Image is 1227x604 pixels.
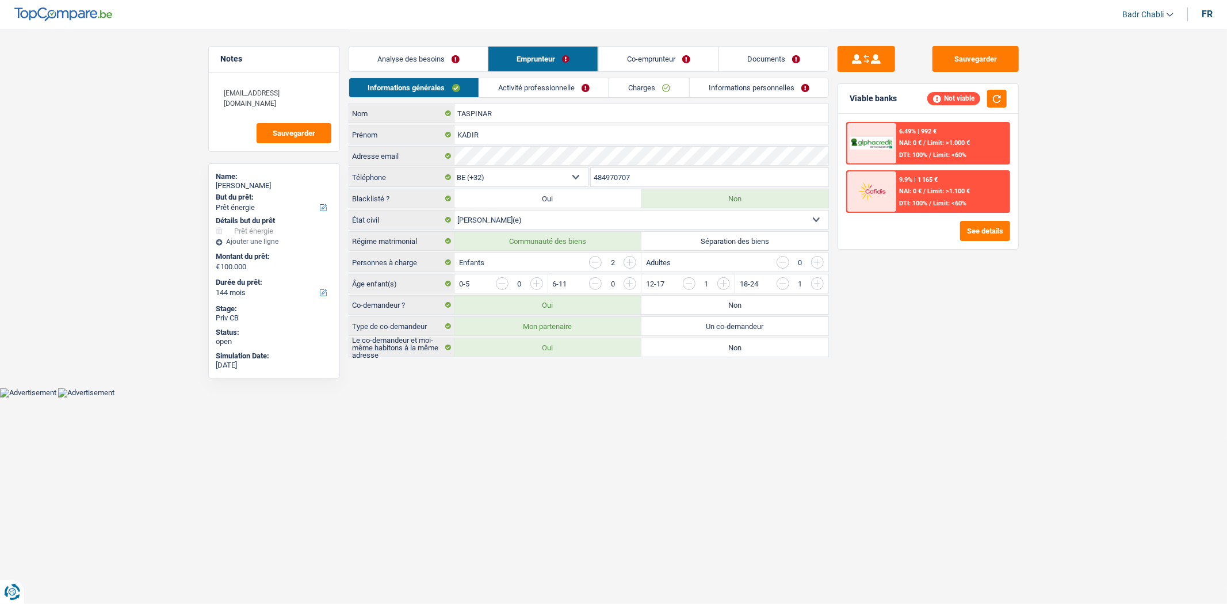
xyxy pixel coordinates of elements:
[216,238,332,246] div: Ajouter une ligne
[349,232,454,250] label: Régime matrimonial
[216,304,332,314] div: Stage:
[454,296,641,314] label: Oui
[216,351,332,361] div: Simulation Date:
[58,388,114,397] img: Advertisement
[216,361,332,370] div: [DATE]
[927,139,970,147] span: Limit: >1.000 €
[923,188,926,195] span: /
[850,137,893,150] img: AlphaCredit
[349,78,479,97] a: Informations générales
[641,232,828,250] label: Séparation des biens
[349,125,454,144] label: Prénom
[719,47,828,71] a: Documents
[216,216,332,225] div: Détails but du prêt
[927,188,970,195] span: Limit: >1.100 €
[349,296,454,314] label: Co-demandeur ?
[646,259,671,266] label: Adultes
[273,129,315,137] span: Sauvegarder
[349,189,454,208] label: Blacklisté ?
[1113,5,1174,24] a: Badr Chabli
[591,168,828,186] input: 401020304
[899,139,922,147] span: NAI: 0 €
[454,232,641,250] label: Communauté des biens
[454,189,641,208] label: Oui
[929,200,931,207] span: /
[899,151,927,159] span: DTI: 100%
[641,296,828,314] label: Non
[349,168,454,186] label: Téléphone
[850,181,893,202] img: Cofidis
[690,78,828,97] a: Informations personnelles
[514,280,525,288] div: 0
[923,139,926,147] span: /
[459,280,469,288] label: 0-5
[349,147,454,165] label: Adresse email
[349,211,454,229] label: État civil
[216,278,330,287] label: Durée du prêt:
[850,94,897,104] div: Viable banks
[899,128,937,135] div: 6.49% | 992 €
[641,189,828,208] label: Non
[216,328,332,337] div: Status:
[933,200,966,207] span: Limit: <60%
[454,317,641,335] label: Mon partenaire
[349,253,454,272] label: Personnes à charge
[216,252,330,261] label: Montant du prêt:
[220,54,328,64] h5: Notes
[929,151,931,159] span: /
[609,78,689,97] a: Charges
[899,176,938,184] div: 9.9% | 1 165 €
[216,337,332,346] div: open
[1202,9,1213,20] div: fr
[960,221,1010,241] button: See details
[641,317,828,335] label: Un co-demandeur
[216,314,332,323] div: Priv CB
[607,259,618,266] div: 2
[927,92,980,105] div: Not viable
[1122,10,1164,20] span: Badr Chabli
[598,47,718,71] a: Co-emprunteur
[488,47,598,71] a: Emprunteur
[899,200,927,207] span: DTI: 100%
[216,262,220,272] span: €
[349,274,454,293] label: Âge enfant(s)
[349,104,454,123] label: Nom
[454,338,641,357] label: Oui
[257,123,331,143] button: Sauvegarder
[479,78,609,97] a: Activité professionnelle
[899,188,922,195] span: NAI: 0 €
[349,317,454,335] label: Type de co-demandeur
[216,172,332,181] div: Name:
[216,193,330,202] label: But du prêt:
[459,259,484,266] label: Enfants
[641,338,828,357] label: Non
[349,338,454,357] label: Le co-demandeur et moi-même habitons à la même adresse
[932,46,1019,72] button: Sauvegarder
[216,181,332,190] div: [PERSON_NAME]
[349,47,488,71] a: Analyse des besoins
[14,7,112,21] img: TopCompare Logo
[795,259,805,266] div: 0
[933,151,966,159] span: Limit: <60%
